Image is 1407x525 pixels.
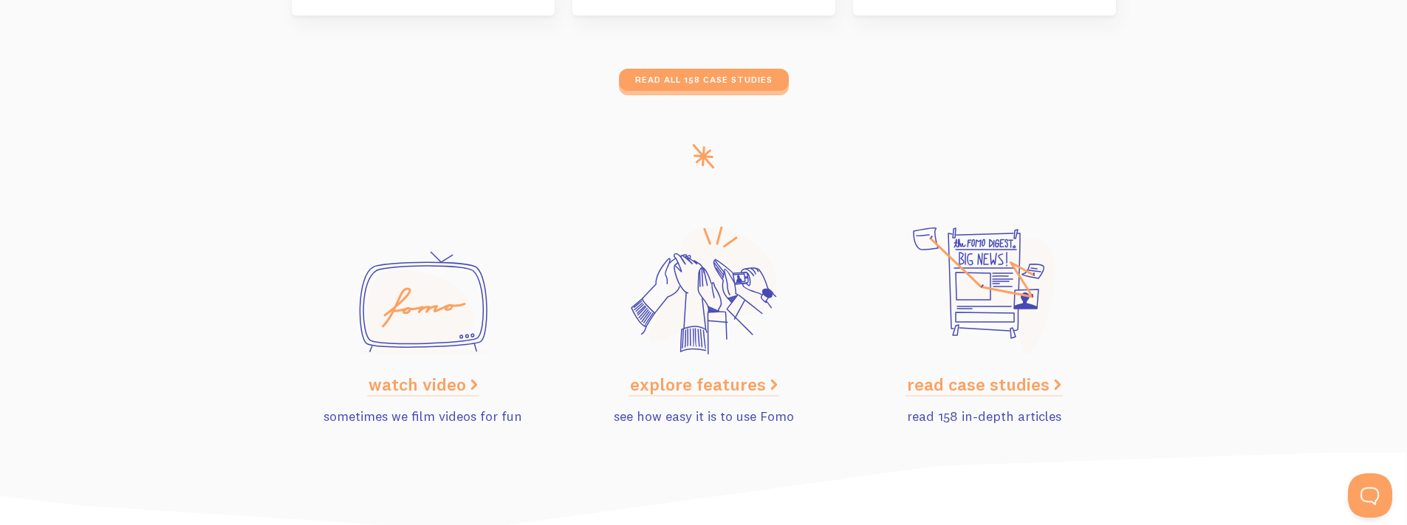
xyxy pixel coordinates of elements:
[1348,473,1392,518] iframe: To enrich screen reader interactions, please activate Accessibility in Grammarly extension settings
[619,69,789,91] a: read all 158 case studies
[369,373,478,395] a: watch video
[572,406,835,426] p: see how easy it is to use Fomo
[292,406,555,426] p: sometimes we film videos for fun
[853,406,1116,426] p: read 158 in-depth articles
[630,373,778,395] a: explore features
[907,373,1061,395] a: read case studies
